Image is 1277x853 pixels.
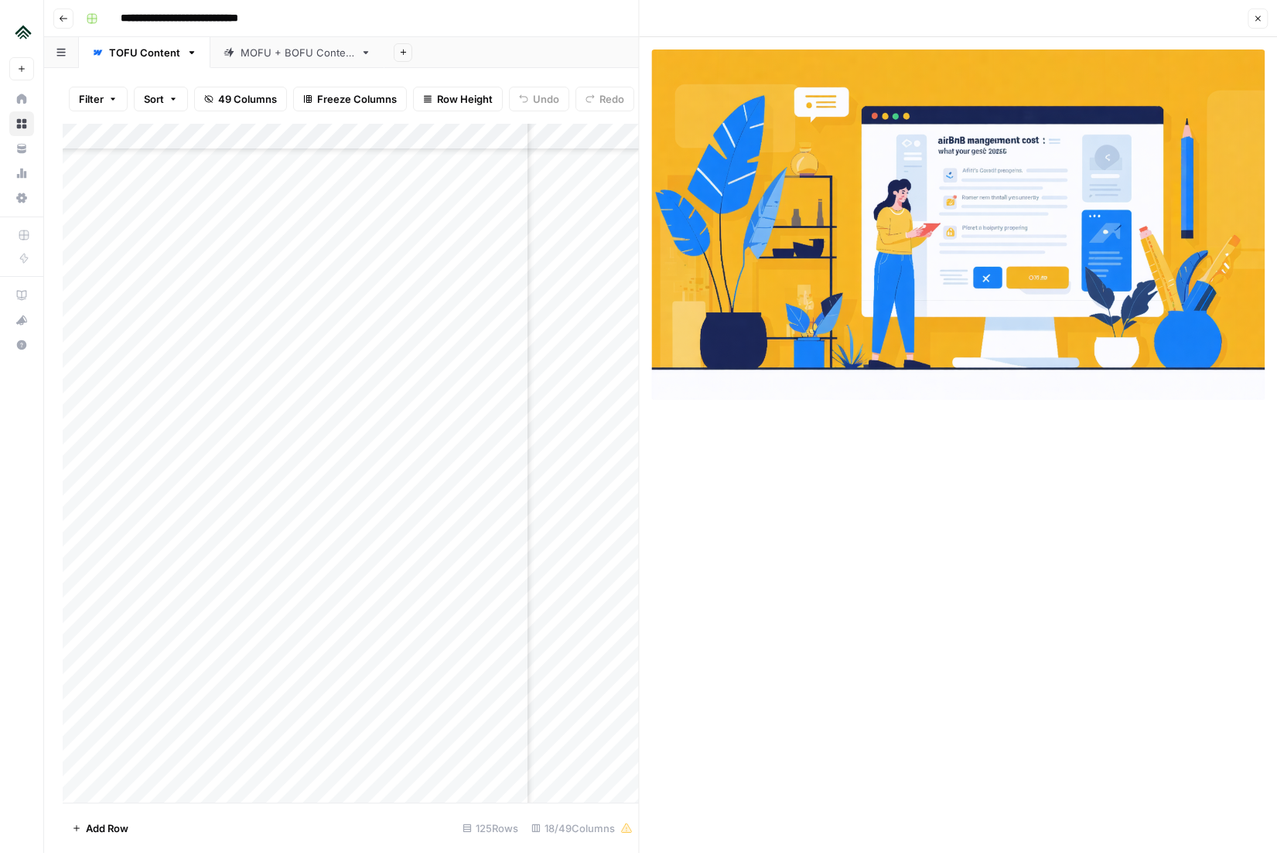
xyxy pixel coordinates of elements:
[652,49,1265,400] img: Row/Cell
[9,12,34,51] button: Workspace: Uplisting
[509,87,569,111] button: Undo
[293,87,407,111] button: Freeze Columns
[241,45,354,60] div: MOFU + BOFU Content
[9,111,34,136] a: Browse
[9,87,34,111] a: Home
[79,37,210,68] a: TOFU Content
[218,91,277,107] span: 49 Columns
[9,136,34,161] a: Your Data
[456,816,525,841] div: 125 Rows
[9,161,34,186] a: Usage
[9,308,34,333] button: What's new?
[86,821,128,836] span: Add Row
[210,37,384,68] a: MOFU + BOFU Content
[63,816,138,841] button: Add Row
[9,18,37,46] img: Uplisting Logo
[69,87,128,111] button: Filter
[10,309,33,332] div: What's new?
[194,87,287,111] button: 49 Columns
[317,91,397,107] span: Freeze Columns
[9,333,34,357] button: Help + Support
[533,91,559,107] span: Undo
[525,816,639,841] div: 18/49 Columns
[9,283,34,308] a: AirOps Academy
[79,91,104,107] span: Filter
[144,91,164,107] span: Sort
[109,45,180,60] div: TOFU Content
[599,91,624,107] span: Redo
[9,186,34,210] a: Settings
[575,87,634,111] button: Redo
[437,91,493,107] span: Row Height
[134,87,188,111] button: Sort
[413,87,503,111] button: Row Height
